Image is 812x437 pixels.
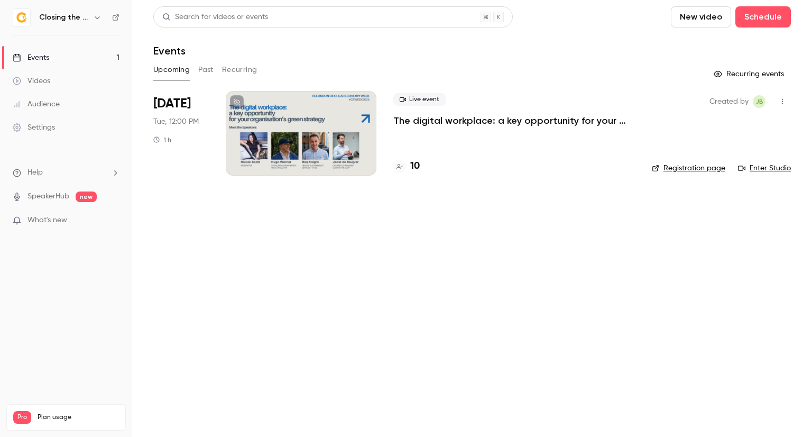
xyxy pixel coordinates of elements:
a: Registration page [652,163,725,174]
div: 1 h [153,135,171,144]
span: new [76,192,97,202]
iframe: Noticeable Trigger [107,216,119,225]
a: SpeakerHub [27,191,69,202]
span: Help [27,167,43,178]
button: New video [671,6,731,28]
button: Recurring events [709,66,791,83]
span: JB [755,95,763,108]
div: Settings [13,122,55,133]
h1: Events [153,44,186,57]
button: Past [198,61,214,78]
h6: Closing the Loop [39,12,89,23]
div: Search for videos or events [162,12,268,23]
div: Oct 21 Tue, 11:00 AM (Europe/London) [153,91,209,176]
button: Recurring [222,61,257,78]
a: The digital workplace: a key opportunity for your organisation’s green strategy [393,114,635,127]
button: Upcoming [153,61,190,78]
span: Plan usage [38,413,119,422]
span: Live event [393,93,446,106]
li: help-dropdown-opener [13,167,119,178]
span: Jan Baker [753,95,765,108]
a: 10 [393,159,420,174]
span: Tue, 12:00 PM [153,116,199,127]
span: [DATE] [153,95,191,112]
span: Pro [13,411,31,424]
div: Audience [13,99,60,110]
h4: 10 [410,159,420,174]
button: Schedule [735,6,791,28]
span: Created by [709,95,749,108]
div: Videos [13,76,50,86]
a: Enter Studio [738,163,791,174]
img: Closing the Loop [13,9,30,26]
span: What's new [27,215,67,226]
div: Events [13,52,49,63]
